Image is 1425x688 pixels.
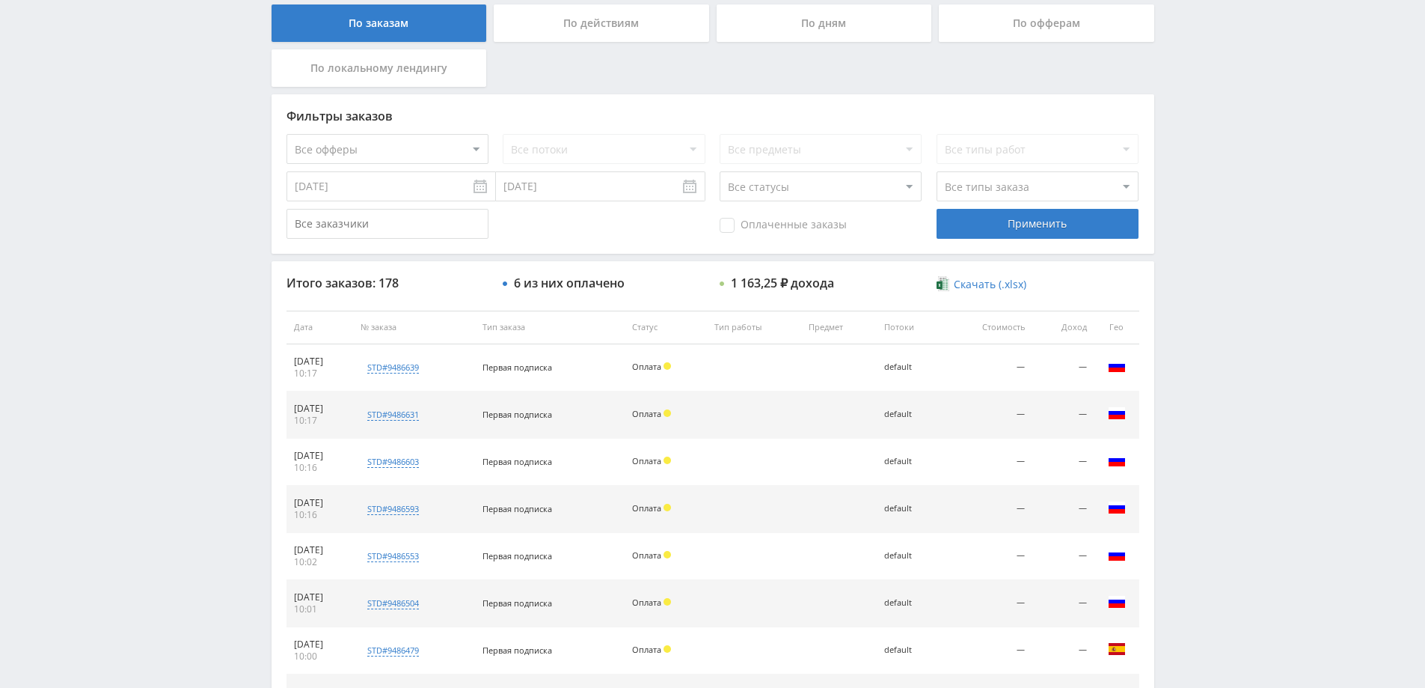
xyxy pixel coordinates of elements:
div: default [884,645,937,655]
td: — [1032,580,1094,627]
div: default [884,598,937,608]
span: Холд [664,598,671,606]
div: std#9486631 [367,409,419,421]
div: std#9486504 [367,597,419,609]
span: Холд [664,504,671,511]
span: Оплата [632,597,661,608]
div: [DATE] [294,356,346,368]
div: Применить [937,209,1139,239]
td: — [945,439,1032,486]
div: По дням [717,4,932,42]
div: [DATE] [294,639,346,651]
td: — [945,392,1032,439]
div: default [884,362,937,372]
div: По локальному лендингу [272,49,487,87]
span: Оплата [632,408,661,419]
span: Оплата [632,550,661,561]
td: — [1032,439,1094,486]
span: Холд [664,362,671,370]
div: std#9486639 [367,362,419,374]
th: Тип заказа [475,311,625,344]
div: std#9486553 [367,550,419,562]
th: Доход [1032,311,1094,344]
div: default [884,457,937,466]
img: rus.png [1108,404,1126,422]
img: esp.png [1108,640,1126,658]
span: Оплата [632,502,661,514]
span: Холд [664,551,671,558]
div: По заказам [272,4,487,42]
div: 10:02 [294,556,346,568]
span: Первая подписка [482,362,552,373]
td: — [945,627,1032,675]
div: 1 163,25 ₽ дохода [731,276,834,290]
div: 10:17 [294,368,346,380]
th: № заказа [353,311,475,344]
div: [DATE] [294,591,346,603]
td: — [1032,344,1094,392]
th: Тип работы [707,311,801,344]
img: rus.png [1108,499,1126,517]
div: [DATE] [294,403,346,415]
th: Гео [1094,311,1139,344]
div: std#9486603 [367,456,419,468]
th: Стоимость [945,311,1032,344]
img: rus.png [1108,357,1126,375]
div: [DATE] [294,450,346,462]
a: Скачать (.xlsx) [937,277,1026,292]
img: xlsx [937,276,949,291]
div: default [884,504,937,514]
div: 10:16 [294,509,346,521]
span: Первая подписка [482,597,552,609]
input: Все заказчики [286,209,488,239]
div: 10:01 [294,603,346,615]
div: 10:00 [294,651,346,663]
div: std#9486593 [367,503,419,515]
td: — [1032,392,1094,439]
span: Холд [664,457,671,464]
span: Первая подписка [482,645,552,656]
span: Холд [664,410,671,417]
th: Предмет [801,311,876,344]
div: default [884,551,937,561]
div: 10:16 [294,462,346,474]
td: — [945,344,1032,392]
div: Итого заказов: 178 [286,276,488,290]
span: Скачать (.xlsx) [954,278,1026,290]
th: Дата [286,311,354,344]
td: — [1032,627,1094,675]
img: rus.png [1108,546,1126,564]
div: По действиям [494,4,709,42]
div: 6 из них оплачено [514,276,625,290]
span: Первая подписка [482,503,552,514]
span: Оплата [632,644,661,655]
div: 10:17 [294,415,346,427]
th: Потоки [877,311,945,344]
div: std#9486479 [367,645,419,657]
span: Первая подписка [482,456,552,467]
span: Первая подписка [482,550,552,561]
td: — [945,486,1032,533]
span: Холд [664,645,671,653]
td: — [945,533,1032,580]
td: — [1032,486,1094,533]
span: Оплаченные заказы [720,218,847,233]
span: Оплата [632,455,661,466]
div: default [884,410,937,419]
div: [DATE] [294,497,346,509]
div: По офферам [939,4,1154,42]
td: — [1032,533,1094,580]
td: — [945,580,1032,627]
span: Оплата [632,361,661,372]
div: [DATE] [294,544,346,556]
div: Фильтры заказов [286,109,1139,123]
th: Статус [625,311,707,344]
span: Первая подписка [482,409,552,420]
img: rus.png [1108,593,1126,611]
img: rus.png [1108,451,1126,469]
